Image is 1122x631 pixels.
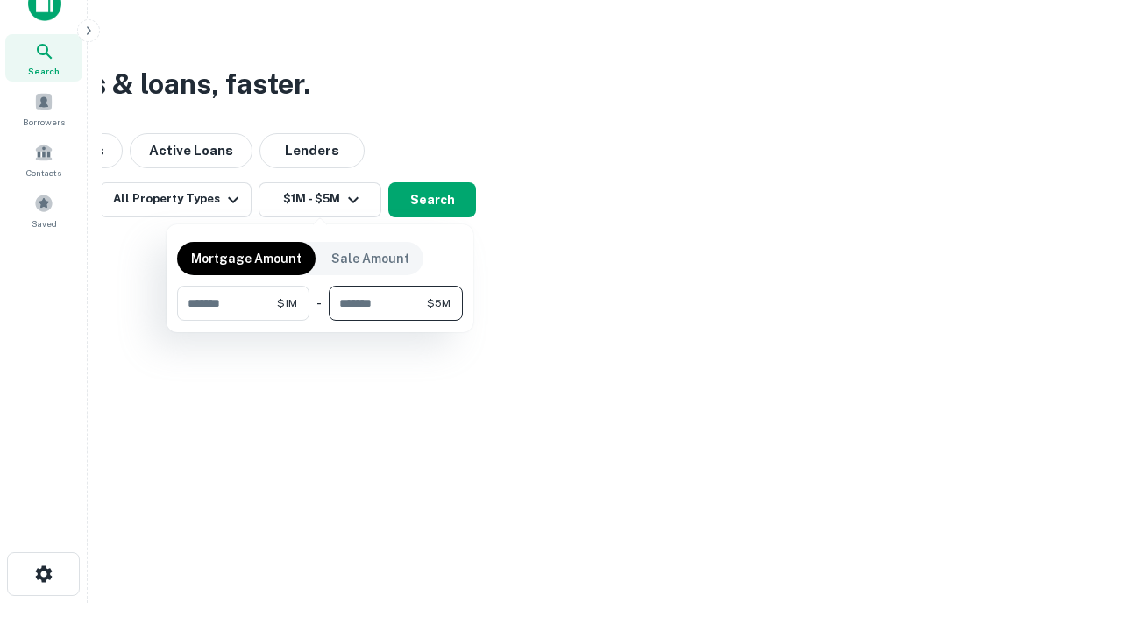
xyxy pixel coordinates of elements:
[331,249,409,268] p: Sale Amount
[316,286,322,321] div: -
[427,295,451,311] span: $5M
[1034,491,1122,575] iframe: Chat Widget
[191,249,302,268] p: Mortgage Amount
[277,295,297,311] span: $1M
